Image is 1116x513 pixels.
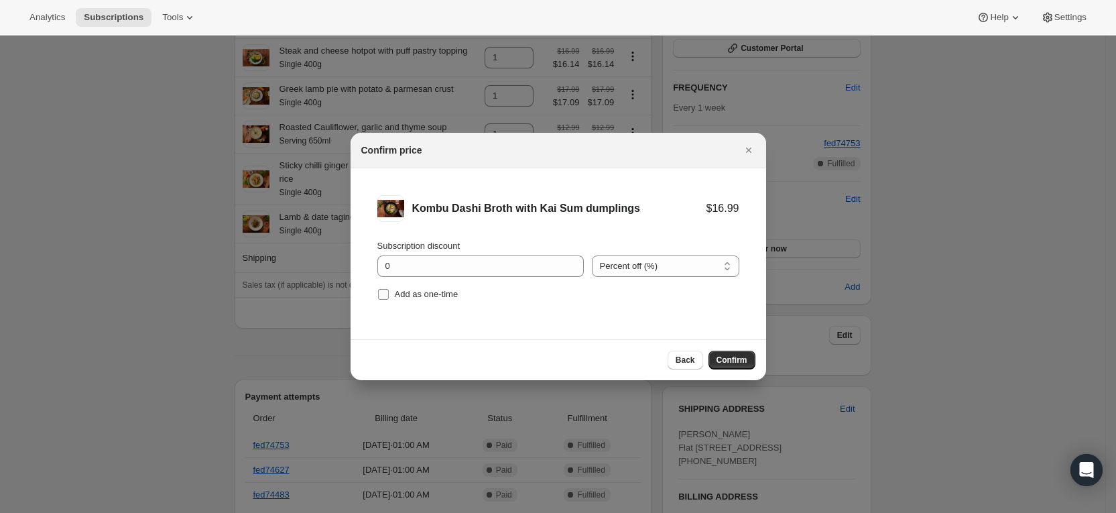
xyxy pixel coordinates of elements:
button: Settings [1033,8,1095,27]
span: Subscription discount [377,241,460,251]
button: Confirm [708,351,755,369]
span: Tools [162,12,183,23]
button: Subscriptions [76,8,151,27]
button: Analytics [21,8,73,27]
span: Back [676,355,695,365]
span: Add as one-time [395,289,458,299]
button: Tools [154,8,204,27]
div: $16.99 [706,202,739,215]
span: Confirm [717,355,747,365]
div: Kombu Dashi Broth with Kai Sum dumplings [412,202,706,215]
button: Close [739,141,758,160]
span: Analytics [29,12,65,23]
div: Open Intercom Messenger [1070,454,1103,486]
span: Settings [1054,12,1087,23]
button: Back [668,351,703,369]
span: Subscriptions [84,12,143,23]
span: Help [990,12,1008,23]
h2: Confirm price [361,144,422,157]
button: Help [969,8,1030,27]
